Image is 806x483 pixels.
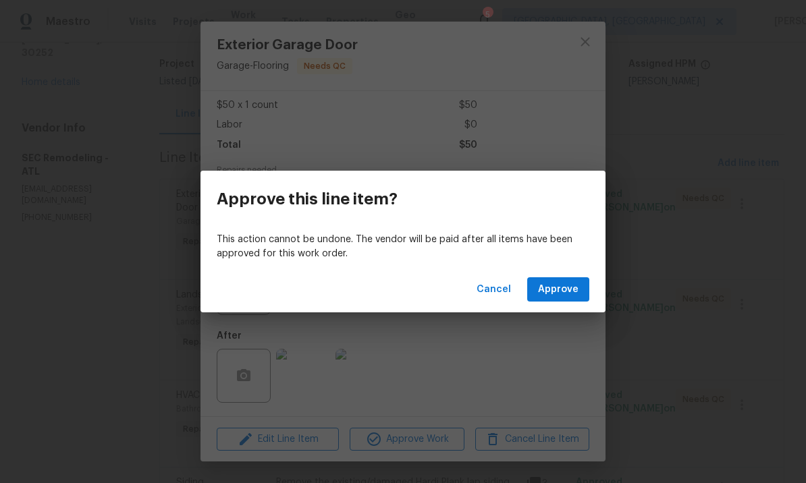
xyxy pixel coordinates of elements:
button: Approve [527,277,589,302]
h3: Approve this line item? [217,190,398,208]
button: Cancel [471,277,516,302]
span: Approve [538,281,579,298]
p: This action cannot be undone. The vendor will be paid after all items have been approved for this... [217,233,589,261]
span: Cancel [477,281,511,298]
